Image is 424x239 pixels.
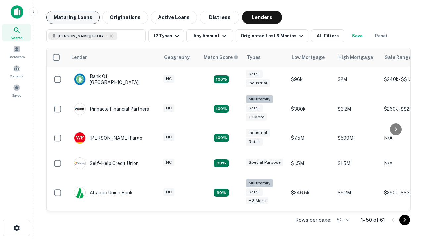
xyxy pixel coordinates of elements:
[246,159,283,166] div: Special Purpose
[163,75,174,83] div: NC
[334,67,381,92] td: $2M
[160,48,200,67] th: Geography
[399,215,410,225] button: Go to next page
[74,158,85,169] img: picture
[2,43,31,61] a: Borrowers
[246,95,273,103] div: Multifamily
[241,32,305,40] div: Originated Last 6 Months
[334,125,381,151] td: $500M
[9,54,25,59] span: Borrowers
[247,53,261,61] div: Types
[246,188,263,196] div: Retail
[200,48,243,67] th: Capitalize uses an advanced AI algorithm to match your search with the best lender. The match sco...
[46,11,100,24] button: Maturing Loans
[204,54,238,61] div: Capitalize uses an advanced AI algorithm to match your search with the best lender. The match sco...
[246,113,267,121] div: + 1 more
[214,159,229,167] div: Matching Properties: 11, hasApolloMatch: undefined
[385,53,411,61] div: Sale Range
[338,53,373,61] div: High Mortgage
[12,93,22,98] span: Saved
[246,70,263,78] div: Retail
[311,29,344,42] button: All Filters
[334,176,381,209] td: $9.2M
[74,187,85,198] img: picture
[2,62,31,80] a: Contacts
[204,54,237,61] h6: Match Score
[288,92,334,125] td: $380k
[163,104,174,112] div: NC
[214,75,229,83] div: Matching Properties: 15, hasApolloMatch: undefined
[58,33,107,39] span: [PERSON_NAME][GEOGRAPHIC_DATA], [GEOGRAPHIC_DATA]
[334,215,350,225] div: 50
[361,216,385,224] p: 1–50 of 61
[334,151,381,176] td: $1.5M
[71,53,87,61] div: Lender
[11,35,23,40] span: Search
[214,134,229,142] div: Matching Properties: 14, hasApolloMatch: undefined
[148,29,184,42] button: 12 Types
[246,129,270,137] div: Industrial
[292,53,325,61] div: Low Mortgage
[102,11,148,24] button: Originations
[288,176,334,209] td: $246.5k
[334,48,381,67] th: High Mortgage
[74,73,153,85] div: Bank Of [GEOGRAPHIC_DATA]
[371,29,392,42] button: Reset
[163,133,174,141] div: NC
[391,165,424,197] iframe: Chat Widget
[186,29,233,42] button: Any Amount
[295,216,331,224] p: Rows per page:
[246,79,270,87] div: Industrial
[242,11,282,24] button: Lenders
[164,53,190,61] div: Geography
[288,125,334,151] td: $7.5M
[246,138,263,146] div: Retail
[163,188,174,196] div: NC
[10,73,23,79] span: Contacts
[74,103,149,115] div: Pinnacle Financial Partners
[11,5,23,19] img: capitalize-icon.png
[74,132,142,144] div: [PERSON_NAME] Fargo
[288,48,334,67] th: Low Mortgage
[74,132,85,144] img: picture
[288,67,334,92] td: $96k
[246,197,268,205] div: + 3 more
[288,151,334,176] td: $1.5M
[151,11,197,24] button: Active Loans
[347,29,368,42] button: Save your search to get updates of matches that match your search criteria.
[246,104,263,112] div: Retail
[214,189,229,197] div: Matching Properties: 10, hasApolloMatch: undefined
[2,24,31,41] a: Search
[74,187,132,199] div: Atlantic Union Bank
[334,92,381,125] td: $3.2M
[2,81,31,99] a: Saved
[214,105,229,113] div: Matching Properties: 20, hasApolloMatch: undefined
[163,159,174,166] div: NC
[74,103,85,115] img: picture
[200,11,239,24] button: Distress
[74,74,85,85] img: picture
[246,179,273,187] div: Multifamily
[67,48,160,67] th: Lender
[243,48,288,67] th: Types
[236,29,308,42] button: Originated Last 6 Months
[74,157,139,169] div: Self-help Credit Union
